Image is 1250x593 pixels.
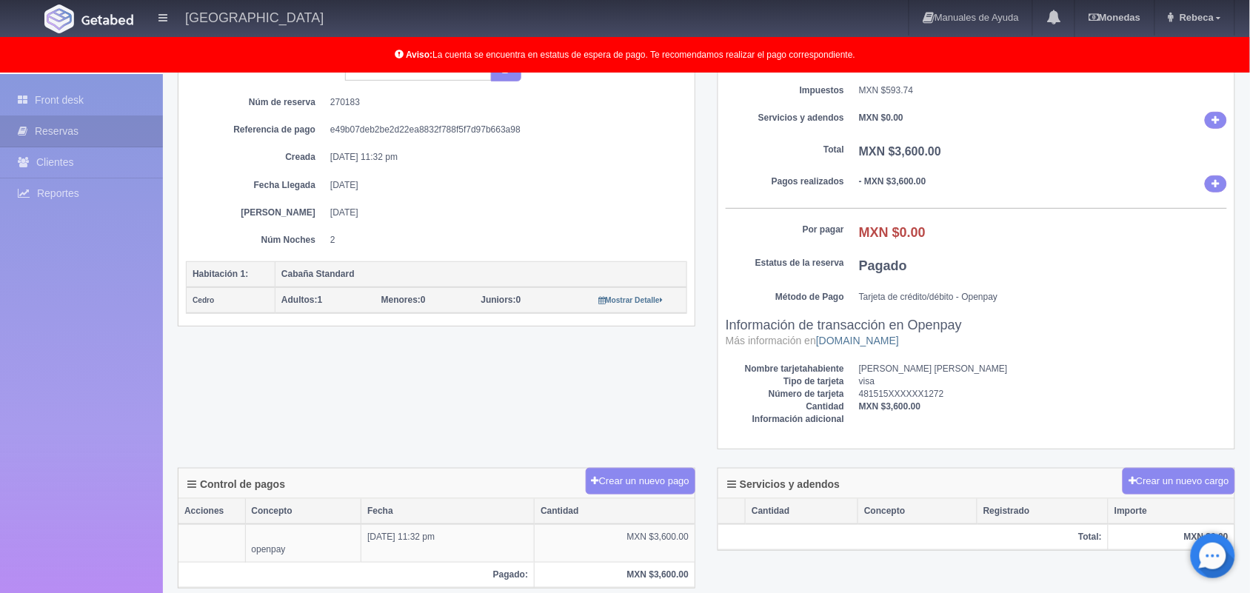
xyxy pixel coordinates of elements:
[275,261,687,287] th: Cabaña Standard
[726,318,1227,348] h3: Información de transacción en Openpay
[859,84,1227,97] dd: MXN $593.74
[859,225,926,240] b: MXN $0.00
[535,524,695,563] td: MXN $3,600.00
[726,112,844,124] dt: Servicios y adendos
[726,144,844,156] dt: Total
[193,296,214,304] small: Cedro
[330,179,676,192] dd: [DATE]
[746,499,858,524] th: Cantidad
[197,96,315,109] dt: Núm de reserva
[726,291,844,304] dt: Método de Pago
[726,413,844,426] dt: Información adicional
[281,295,322,305] span: 1
[726,388,844,401] dt: Número de tarjeta
[330,151,676,164] dd: [DATE] 11:32 pm
[281,295,318,305] strong: Adultos:
[859,401,920,412] b: MXN $3,600.00
[859,291,1227,304] dd: Tarjeta de crédito/débito - Openpay
[361,499,535,524] th: Fecha
[197,179,315,192] dt: Fecha Llegada
[726,401,844,413] dt: Cantidad
[178,499,245,524] th: Acciones
[726,335,899,346] small: Más información en
[481,295,516,305] strong: Juniors:
[535,499,695,524] th: Cantidad
[44,4,74,33] img: Getabed
[598,295,663,305] a: Mostrar Detalle
[726,363,844,375] dt: Nombre tarjetahabiente
[1109,524,1234,550] th: MXN $0.00
[726,84,844,97] dt: Impuestos
[381,295,421,305] strong: Menores:
[81,14,133,25] img: Getabed
[859,375,1227,388] dd: visa
[193,269,248,279] b: Habitación 1:
[726,175,844,188] dt: Pagos realizados
[726,257,844,269] dt: Estatus de la reserva
[197,151,315,164] dt: Creada
[977,499,1109,524] th: Registrado
[586,468,695,495] button: Crear un nuevo pago
[361,524,535,563] td: [DATE] 11:32 pm
[197,234,315,247] dt: Núm Noches
[1176,12,1214,23] span: Rebeca
[1089,12,1140,23] b: Monedas
[816,335,899,346] a: [DOMAIN_NAME]
[1123,468,1235,495] button: Crear un nuevo cargo
[859,388,1227,401] dd: 481515XXXXXX1272
[185,7,324,26] h4: [GEOGRAPHIC_DATA]
[598,296,663,304] small: Mostrar Detalle
[381,295,426,305] span: 0
[178,562,535,587] th: Pagado:
[726,224,844,236] dt: Por pagar
[187,479,285,490] h4: Control de pagos
[859,258,907,273] b: Pagado
[245,524,361,563] td: openpay
[330,124,676,136] dd: e49b07deb2be2d22ea8832f788f5f7d97b663a98
[727,479,840,490] h4: Servicios y adendos
[406,50,432,60] b: Aviso:
[859,113,903,123] b: MXN $0.00
[481,295,521,305] span: 0
[330,96,676,109] dd: 270183
[197,124,315,136] dt: Referencia de pago
[859,145,941,158] b: MXN $3,600.00
[858,499,977,524] th: Concepto
[726,375,844,388] dt: Tipo de tarjeta
[330,207,676,219] dd: [DATE]
[1109,499,1234,524] th: Importe
[197,207,315,219] dt: [PERSON_NAME]
[535,562,695,587] th: MXN $3,600.00
[859,363,1227,375] dd: [PERSON_NAME] [PERSON_NAME]
[245,499,361,524] th: Concepto
[859,176,926,187] b: - MXN $3,600.00
[718,524,1109,550] th: Total:
[330,234,676,247] dd: 2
